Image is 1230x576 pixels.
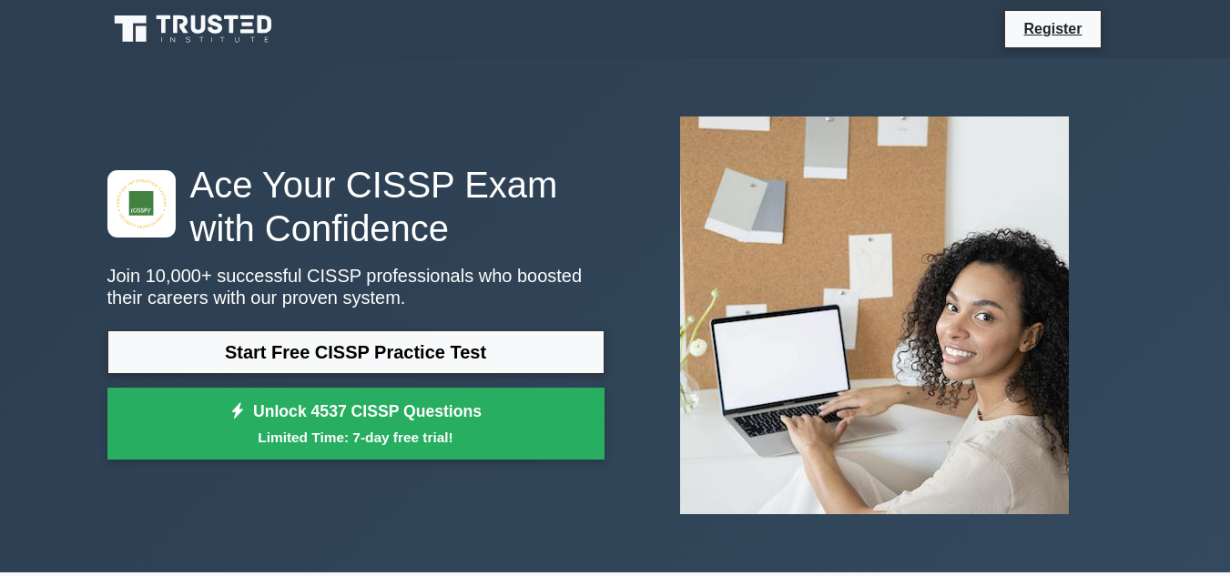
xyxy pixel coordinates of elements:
[107,163,605,250] h1: Ace Your CISSP Exam with Confidence
[107,388,605,460] a: Unlock 4537 CISSP QuestionsLimited Time: 7-day free trial!
[130,427,582,448] small: Limited Time: 7-day free trial!
[1012,17,1093,40] a: Register
[107,265,605,308] p: Join 10,000+ successful CISSP professionals who boosted their careers with our proven system.
[107,330,605,374] a: Start Free CISSP Practice Test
